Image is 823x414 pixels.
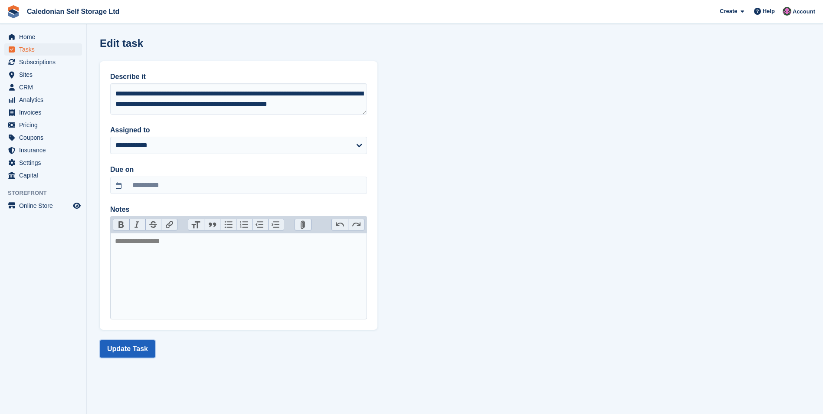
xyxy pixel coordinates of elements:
[110,204,367,215] label: Notes
[4,43,82,56] a: menu
[4,106,82,118] a: menu
[110,125,367,135] label: Assigned to
[220,219,236,230] button: Bullets
[19,169,71,181] span: Capital
[19,157,71,169] span: Settings
[72,200,82,211] a: Preview store
[783,7,791,16] img: Lois Holling
[4,69,82,81] a: menu
[4,94,82,106] a: menu
[8,189,86,197] span: Storefront
[19,106,71,118] span: Invoices
[4,157,82,169] a: menu
[161,219,177,230] button: Link
[100,37,143,49] h1: Edit task
[252,219,268,230] button: Decrease Level
[19,200,71,212] span: Online Store
[4,56,82,68] a: menu
[23,4,123,19] a: Caledonian Self Storage Ltd
[19,69,71,81] span: Sites
[100,340,155,358] button: Update Task
[19,56,71,68] span: Subscriptions
[295,219,311,230] button: Attach Files
[19,31,71,43] span: Home
[145,219,161,230] button: Strikethrough
[4,169,82,181] a: menu
[348,219,364,230] button: Redo
[7,5,20,18] img: stora-icon-8386f47178a22dfd0bd8f6a31ec36ba5ce8667c1dd55bd0f319d3a0aa187defe.svg
[19,43,71,56] span: Tasks
[4,81,82,93] a: menu
[4,200,82,212] a: menu
[268,219,284,230] button: Increase Level
[4,131,82,144] a: menu
[332,219,348,230] button: Undo
[188,219,204,230] button: Heading
[110,164,367,175] label: Due on
[236,219,252,230] button: Numbers
[110,72,367,82] label: Describe it
[793,7,815,16] span: Account
[204,219,220,230] button: Quote
[4,144,82,156] a: menu
[19,81,71,93] span: CRM
[19,131,71,144] span: Coupons
[129,219,145,230] button: Italic
[113,219,129,230] button: Bold
[4,31,82,43] a: menu
[763,7,775,16] span: Help
[19,144,71,156] span: Insurance
[4,119,82,131] a: menu
[19,94,71,106] span: Analytics
[19,119,71,131] span: Pricing
[720,7,737,16] span: Create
